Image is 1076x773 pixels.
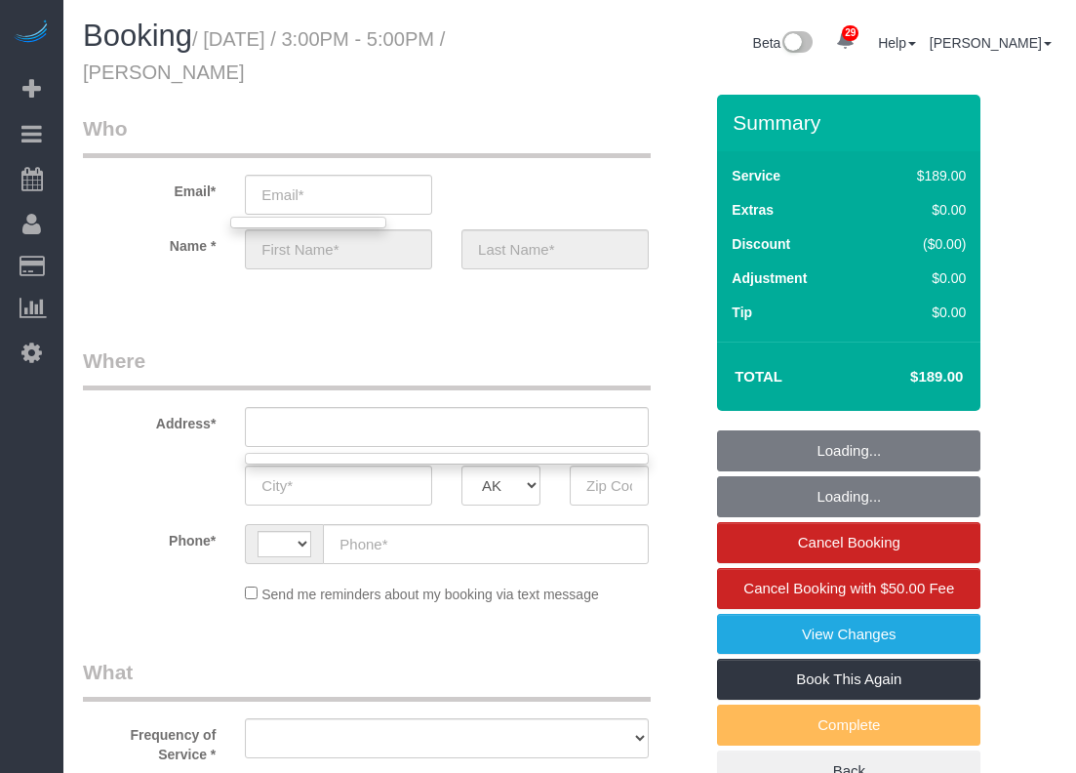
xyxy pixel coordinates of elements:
input: Last Name* [461,229,649,269]
a: Book This Again [717,659,980,700]
a: View Changes [717,614,980,655]
div: $0.00 [876,268,967,288]
small: / [DATE] / 3:00PM - 5:00PM / [PERSON_NAME] [83,28,445,83]
h4: $189.00 [852,369,963,386]
div: $189.00 [876,166,967,185]
a: Beta [753,35,814,51]
input: Zip Code* [570,466,649,506]
input: Phone* [323,524,649,564]
label: Frequency of Service * [68,718,230,764]
span: Booking [83,19,192,53]
img: Automaid Logo [12,20,51,47]
label: Phone* [68,524,230,550]
label: Address* [68,407,230,433]
a: 29 [826,20,864,62]
input: Email* [245,175,432,215]
label: Email* [68,175,230,201]
a: Cancel Booking [717,522,980,563]
label: Tip [732,303,752,322]
img: New interface [780,31,813,57]
strong: Total [735,368,782,385]
legend: What [83,658,651,702]
span: 29 [842,25,858,41]
a: Cancel Booking with $50.00 Fee [717,568,980,609]
label: Adjustment [732,268,807,288]
input: First Name* [245,229,432,269]
a: Help [878,35,916,51]
h3: Summary [733,111,971,134]
a: [PERSON_NAME] [930,35,1052,51]
div: $0.00 [876,200,967,220]
label: Discount [732,234,790,254]
span: Send me reminders about my booking via text message [261,587,599,602]
legend: Who [83,114,651,158]
legend: Where [83,346,651,390]
label: Name * [68,229,230,256]
label: Extras [732,200,774,220]
div: $0.00 [876,303,967,322]
input: City* [245,466,432,506]
div: ($0.00) [876,234,967,254]
span: Cancel Booking with $50.00 Fee [743,580,954,596]
label: Service [732,166,780,185]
